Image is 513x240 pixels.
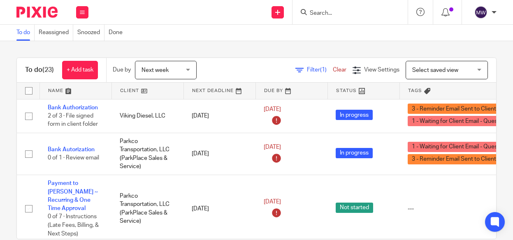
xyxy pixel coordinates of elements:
span: In progress [336,148,373,158]
img: Pixie [16,7,58,18]
a: + Add task [62,61,98,79]
td: [DATE] [183,133,255,175]
td: Viking Diesel, LLC [111,99,183,133]
td: Parkco Transportation, LLC (ParkPlace Sales & Service) [111,133,183,175]
a: Clear [333,67,346,73]
span: 2 of 3 · File signed form in client folder [48,113,98,127]
span: Next week [142,67,169,73]
input: Search [309,10,383,17]
p: Due by [113,66,131,74]
span: 3 - Reminder Email Sent to Client [408,154,500,164]
span: [DATE] [264,199,281,205]
span: View Settings [364,67,399,73]
span: In progress [336,110,373,120]
td: [DATE] [183,99,255,133]
span: (23) [42,67,54,73]
a: Reassigned [39,25,73,41]
a: Payment to [PERSON_NAME] ~ Recurring & One Time Approval [48,180,98,211]
span: 0 of 1 · Review email [48,155,99,161]
a: Bank Autorization [48,147,95,152]
span: 0 of 7 · Instructions (Late Fees, Billing, & Next Steps) [48,214,99,237]
img: svg%3E [474,6,487,19]
span: Select saved view [412,67,458,73]
a: Bank Authorization [48,105,98,111]
span: Tags [408,88,422,93]
a: Snoozed [77,25,104,41]
span: Filter [307,67,333,73]
span: [DATE] [264,106,281,112]
a: Done [109,25,127,41]
h1: To do [25,66,54,74]
span: Not started [336,203,373,213]
span: [DATE] [264,145,281,150]
span: 3 - Reminder Email Sent to Client [408,104,500,114]
a: To do [16,25,35,41]
span: (1) [320,67,327,73]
